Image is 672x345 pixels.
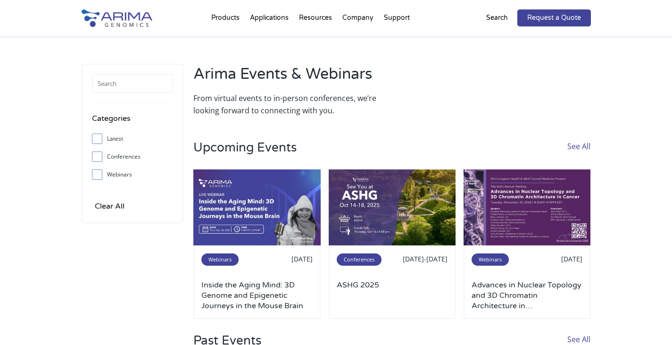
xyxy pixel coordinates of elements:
[567,140,590,169] a: See All
[337,280,448,311] a: ASHG 2025
[561,254,582,263] span: [DATE]
[193,92,387,117] p: From virtual events to in-person conferences, we’re looking forward to connecting with you.
[193,169,321,246] img: Use-This-For-Webinar-Images-2-500x300.jpg
[92,132,173,146] label: Latest
[92,200,127,213] input: Clear All
[92,74,173,93] input: Search
[337,253,382,266] span: Conferences
[472,280,583,311] a: Advances in Nuclear Topology and 3D Chromatin Architecture in [MEDICAL_DATA]
[517,9,591,26] a: Request a Quote
[291,254,313,263] span: [DATE]
[201,253,239,266] span: Webinars
[472,253,509,266] span: Webinars
[464,169,591,246] img: NYU-X-Post-No-Agenda-500x300.jpg
[82,9,152,27] img: Arima-Genomics-logo
[486,12,508,24] p: Search
[193,64,387,92] h2: Arima Events & Webinars
[201,280,313,311] a: Inside the Aging Mind: 3D Genome and Epigenetic Journeys in the Mouse Brain
[403,254,448,263] span: [DATE]-[DATE]
[329,169,456,246] img: ashg-2025-500x300.jpg
[193,140,297,169] h3: Upcoming Events
[92,168,173,182] label: Webinars
[92,150,173,164] label: Conferences
[92,112,173,132] h4: Categories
